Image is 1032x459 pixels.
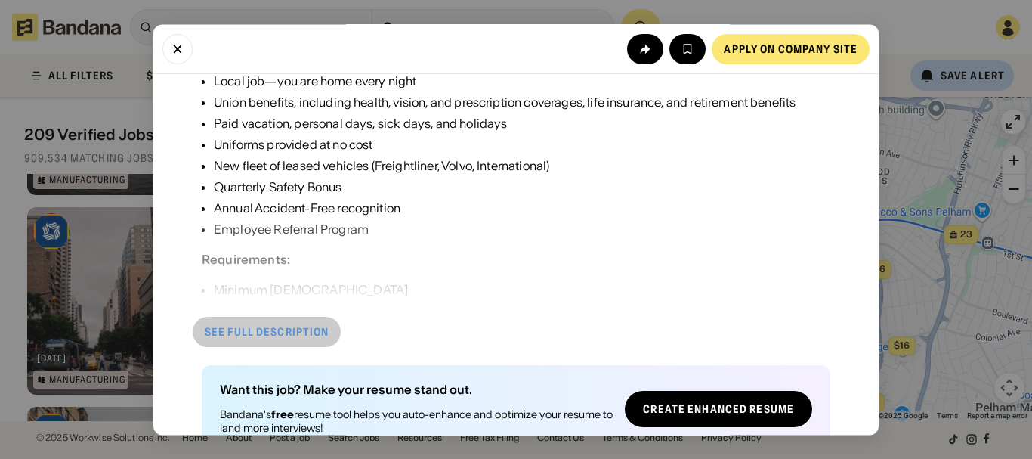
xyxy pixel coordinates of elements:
div: Paid vacation, personal days, sick days, and holidays [214,114,796,132]
div: Quarterly Safety Bonus [214,178,796,196]
div: Uniforms provided at no cost [214,135,796,154]
div: Requirements: [202,252,290,267]
b: free [271,408,294,421]
div: See full description [205,327,329,337]
div: Valid Class A CDL [214,302,408,320]
div: Union benefits, including health, vision, and prescription coverages, life insurance, and retirem... [214,93,796,111]
div: Minimum [DEMOGRAPHIC_DATA] [214,281,408,299]
div: Apply on company site [724,43,857,54]
div: Want this job? Make your resume stand out. [220,383,613,395]
div: New fleet of leased vehicles (Freightliner, Volvo, International) [214,157,796,175]
div: Employee Referral Program [214,220,796,238]
div: Create Enhanced Resume [643,404,794,414]
button: Close [162,33,193,64]
div: Bandana's resume tool helps you auto-enhance and optimize your resume to land more interviews! [220,408,613,435]
div: Local job—you are home every night [214,72,796,90]
div: Annual Accident-Free recognition [214,199,796,217]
